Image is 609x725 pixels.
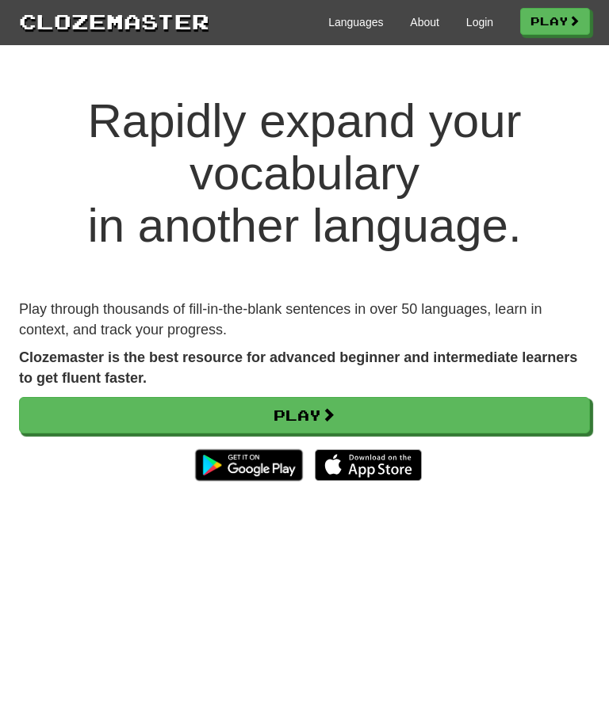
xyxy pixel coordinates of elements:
[315,449,422,481] img: Download_on_the_App_Store_Badge_US-UK_135x40-25178aeef6eb6b83b96f5f2d004eda3bffbb37122de64afbaef7...
[19,397,590,433] a: Play
[466,14,493,30] a: Login
[328,14,383,30] a: Languages
[187,441,310,489] img: Get it on Google Play
[19,349,577,386] strong: Clozemaster is the best resource for advanced beginner and intermediate learners to get fluent fa...
[19,6,209,36] a: Clozemaster
[19,300,590,340] p: Play through thousands of fill-in-the-blank sentences in over 50 languages, learn in context, and...
[520,8,590,35] a: Play
[410,14,439,30] a: About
